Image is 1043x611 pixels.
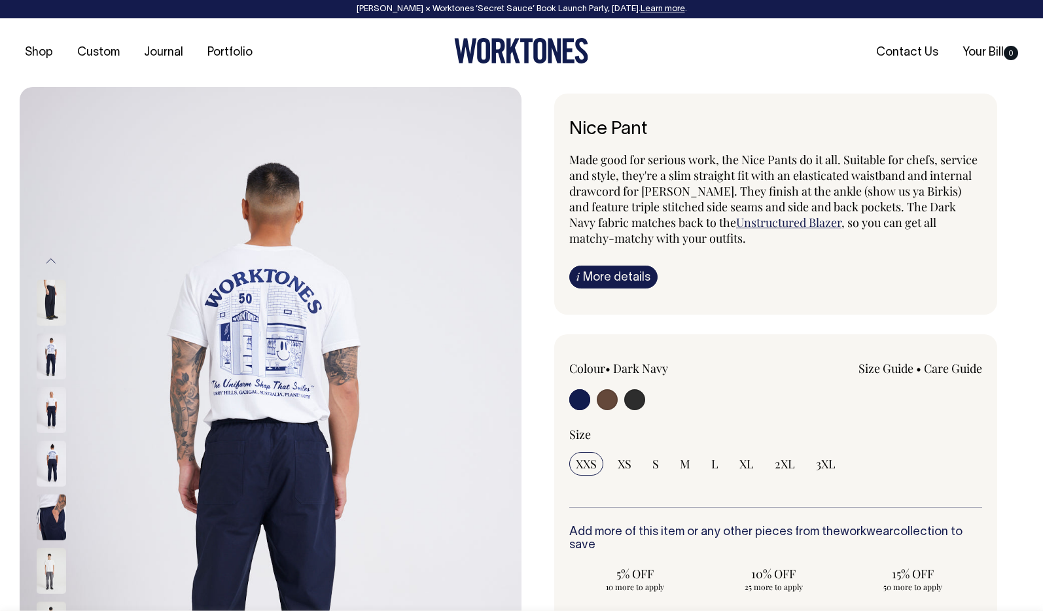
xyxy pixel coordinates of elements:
a: Unstructured Blazer [736,215,841,230]
a: iMore details [569,266,658,288]
span: • [605,360,610,376]
input: M [673,452,697,476]
input: 3XL [809,452,842,476]
img: dark-navy [37,387,66,432]
img: dark-navy [37,333,66,379]
img: dark-navy [37,279,66,325]
a: workwear [840,527,893,538]
span: 50 more to apply [854,582,972,592]
a: Your Bill0 [957,42,1023,63]
img: dark-navy [37,494,66,540]
h6: Add more of this item or any other pieces from the collection to save [569,526,982,552]
input: 5% OFF 10 more to apply [569,562,700,596]
span: 15% OFF [854,566,972,582]
span: M [680,456,690,472]
input: S [646,452,665,476]
input: 15% OFF 50 more to apply [847,562,978,596]
div: [PERSON_NAME] × Worktones ‘Secret Sauce’ Book Launch Party, [DATE]. . [13,5,1030,14]
input: XL [733,452,760,476]
span: XL [739,456,754,472]
a: Contact Us [871,42,944,63]
img: dark-navy [37,440,66,486]
span: L [711,456,718,472]
span: Made good for serious work, the Nice Pants do it all. Suitable for chefs, service and style, they... [569,152,978,230]
a: Learn more [641,5,685,13]
a: Size Guide [858,360,913,376]
h6: Nice Pant [569,120,982,140]
span: , so you can get all matchy-matchy with your outfits. [569,215,936,246]
input: XS [611,452,638,476]
a: Custom [72,42,125,63]
button: Previous [41,247,61,276]
div: Colour [569,360,734,376]
a: Shop [20,42,58,63]
span: 0 [1004,46,1018,60]
span: i [576,270,580,283]
a: Journal [139,42,188,63]
span: 3XL [816,456,836,472]
div: Size [569,427,982,442]
span: XS [618,456,631,472]
span: 2XL [775,456,795,472]
img: charcoal [37,548,66,593]
a: Care Guide [924,360,982,376]
input: XXS [569,452,603,476]
span: 25 more to apply [715,582,832,592]
span: 10% OFF [715,566,832,582]
span: 10 more to apply [576,582,694,592]
label: Dark Navy [613,360,668,376]
span: 5% OFF [576,566,694,582]
span: S [652,456,659,472]
a: Portfolio [202,42,258,63]
input: L [705,452,725,476]
span: XXS [576,456,597,472]
input: 2XL [768,452,802,476]
input: 10% OFF 25 more to apply [708,562,839,596]
span: • [916,360,921,376]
